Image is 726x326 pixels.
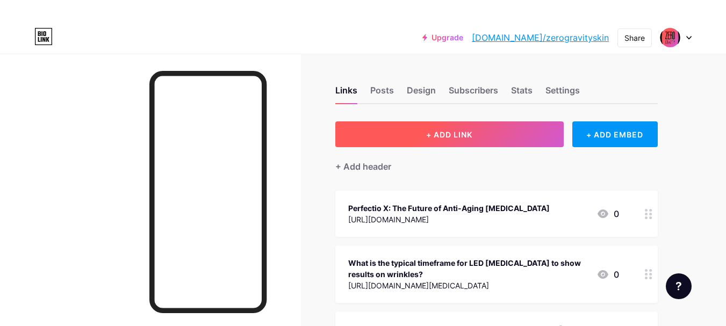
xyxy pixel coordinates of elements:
a: Upgrade [422,33,463,42]
div: 0 [596,268,619,281]
div: Stats [511,84,533,103]
div: Design [407,84,436,103]
img: zerogravityskin [660,27,680,48]
div: [URL][DOMAIN_NAME][MEDICAL_DATA] [348,280,588,291]
div: Links [335,84,357,103]
div: Settings [545,84,580,103]
div: + ADD EMBED [572,121,658,147]
div: Posts [370,84,394,103]
div: + Add header [335,160,391,173]
button: + ADD LINK [335,121,564,147]
span: + ADD LINK [426,130,472,139]
div: Subscribers [449,84,498,103]
a: [DOMAIN_NAME]/zerogravityskin [472,31,609,44]
div: Share [624,32,645,44]
div: What is the typical timeframe for LED [MEDICAL_DATA] to show results on wrinkles? [348,257,588,280]
div: Perfectio X: The Future of Anti-Aging [MEDICAL_DATA] [348,202,550,214]
div: [URL][DOMAIN_NAME] [348,214,550,225]
div: 0 [596,207,619,220]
